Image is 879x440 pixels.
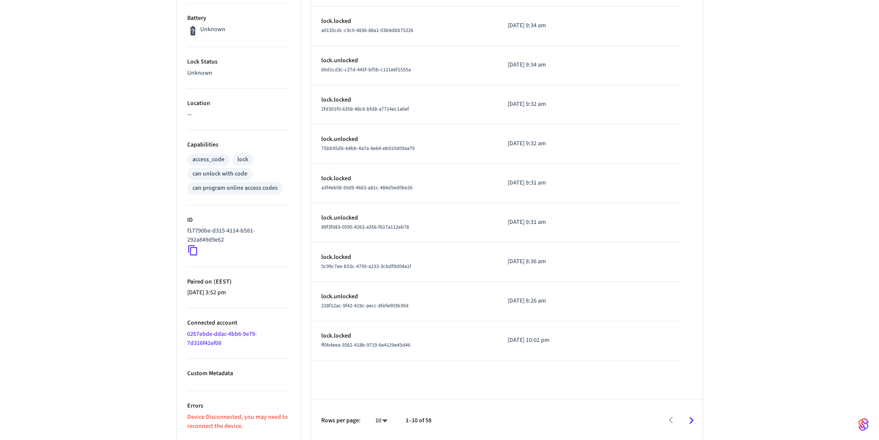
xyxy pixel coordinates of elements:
p: lock.unlocked [321,292,487,301]
span: 75bb95db-64bb-4a7a-8e64-eb910d09aa79 [321,145,415,152]
span: ff0b4eea-3562-418b-9719-6e4129e45d46 [321,341,410,349]
p: Paired on [187,277,290,287]
div: can program online access codes [192,184,278,193]
p: [DATE] 9:31 am [508,218,589,227]
p: Unknown [187,69,290,78]
p: [DATE] 9:31 am [508,179,589,188]
p: [DATE] 9:34 am [508,21,589,30]
span: 228f12ac-9f42-419c-aecc-8fefe003b30d [321,302,409,309]
span: 60d1cd3c-c27d-445f-bf5b-c121e6f1555a [321,66,411,73]
div: lock [237,155,248,164]
p: lock.locked [321,17,487,26]
span: 5c99c7ee-b53c-4750-a233-3cbdf9d04a1f [321,263,411,270]
p: Unknown [200,25,225,34]
button: Go to next page [681,410,701,430]
p: Device Disconnected, you may need to reconnect the device. [187,413,290,431]
p: 1–10 of 58 [406,416,432,425]
p: [DATE] 8:26 am [508,297,589,306]
p: [DATE] 8:36 am [508,257,589,266]
p: Rows per page: [321,416,361,425]
a: 0267ebde-ddac-4bb6-9e79-7d316f42ef08 [187,330,257,348]
span: a3f4eb08-50d9-4663-a81c-484d5ed0be26 [321,184,412,191]
p: Errors [187,402,290,411]
p: lock.locked [321,96,487,105]
p: lock.locked [321,174,487,183]
p: lock.locked [321,332,487,341]
p: [DATE] 9:32 am [508,139,589,148]
p: Lock Status [187,57,290,67]
p: Battery [187,14,290,23]
p: [DATE] 3:52 pm [187,288,290,297]
p: Location [187,99,290,108]
span: ( EEST ) [212,277,232,286]
p: [DATE] 9:32 am [508,100,589,109]
p: lock.unlocked [321,56,487,65]
span: 89f3f083-0595-4263-a356-f617a112eb78 [321,223,409,231]
p: lock.locked [321,253,487,262]
div: access_code [192,155,224,164]
p: — [187,110,290,119]
p: Custom Metadata [187,369,290,378]
p: lock.unlocked [321,135,487,144]
p: Capabilities [187,140,290,150]
p: f17790be-d315-4114-b581-292a849d9e62 [187,226,287,245]
p: ID [187,216,290,225]
p: [DATE] 9:34 am [508,61,589,70]
div: can unlock with code [192,169,247,179]
p: [DATE] 10:02 pm [508,336,589,345]
span: a0135cdc-c9c0-4836-88a1-03b9dbb75226 [321,27,413,34]
img: SeamLogoGradient.69752ec5.svg [858,418,869,431]
div: 10 [371,414,392,427]
p: lock.unlocked [321,214,487,223]
p: Connected account [187,319,290,328]
span: 2fd301f0-6358-48c6-bfd8-a7714ec1a0ef [321,105,409,113]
